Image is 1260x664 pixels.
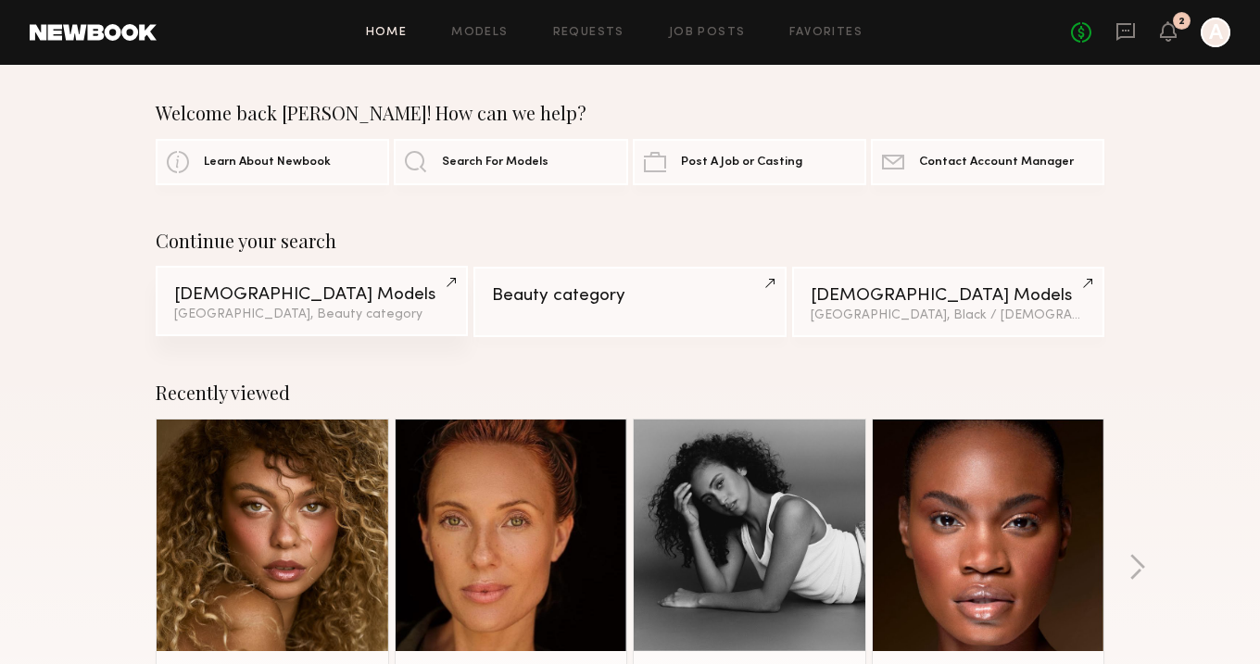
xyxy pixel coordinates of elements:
[553,27,624,39] a: Requests
[156,102,1104,124] div: Welcome back [PERSON_NAME]! How can we help?
[156,139,389,185] a: Learn About Newbook
[811,287,1086,305] div: [DEMOGRAPHIC_DATA] Models
[789,27,863,39] a: Favorites
[919,157,1074,169] span: Contact Account Manager
[492,287,767,305] div: Beauty category
[394,139,627,185] a: Search For Models
[174,286,449,304] div: [DEMOGRAPHIC_DATA] Models
[1201,18,1230,47] a: A
[204,157,331,169] span: Learn About Newbook
[1178,17,1185,27] div: 2
[871,139,1104,185] a: Contact Account Manager
[366,27,408,39] a: Home
[473,267,786,337] a: Beauty category
[633,139,866,185] a: Post A Job or Casting
[156,230,1104,252] div: Continue your search
[451,27,508,39] a: Models
[681,157,802,169] span: Post A Job or Casting
[792,267,1104,337] a: [DEMOGRAPHIC_DATA] Models[GEOGRAPHIC_DATA], Black / [DEMOGRAPHIC_DATA]
[156,266,468,336] a: [DEMOGRAPHIC_DATA] Models[GEOGRAPHIC_DATA], Beauty category
[442,157,548,169] span: Search For Models
[174,308,449,321] div: [GEOGRAPHIC_DATA], Beauty category
[156,382,1104,404] div: Recently viewed
[811,309,1086,322] div: [GEOGRAPHIC_DATA], Black / [DEMOGRAPHIC_DATA]
[669,27,746,39] a: Job Posts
